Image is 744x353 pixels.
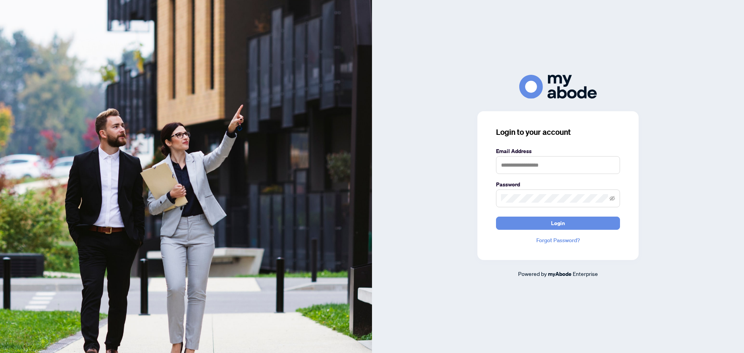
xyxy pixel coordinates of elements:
[496,236,620,245] a: Forgot Password?
[548,270,572,278] a: myAbode
[496,217,620,230] button: Login
[519,75,597,98] img: ma-logo
[573,270,598,277] span: Enterprise
[496,180,620,189] label: Password
[551,217,565,229] span: Login
[518,270,547,277] span: Powered by
[496,127,620,138] h3: Login to your account
[496,147,620,155] label: Email Address
[610,196,615,201] span: eye-invisible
